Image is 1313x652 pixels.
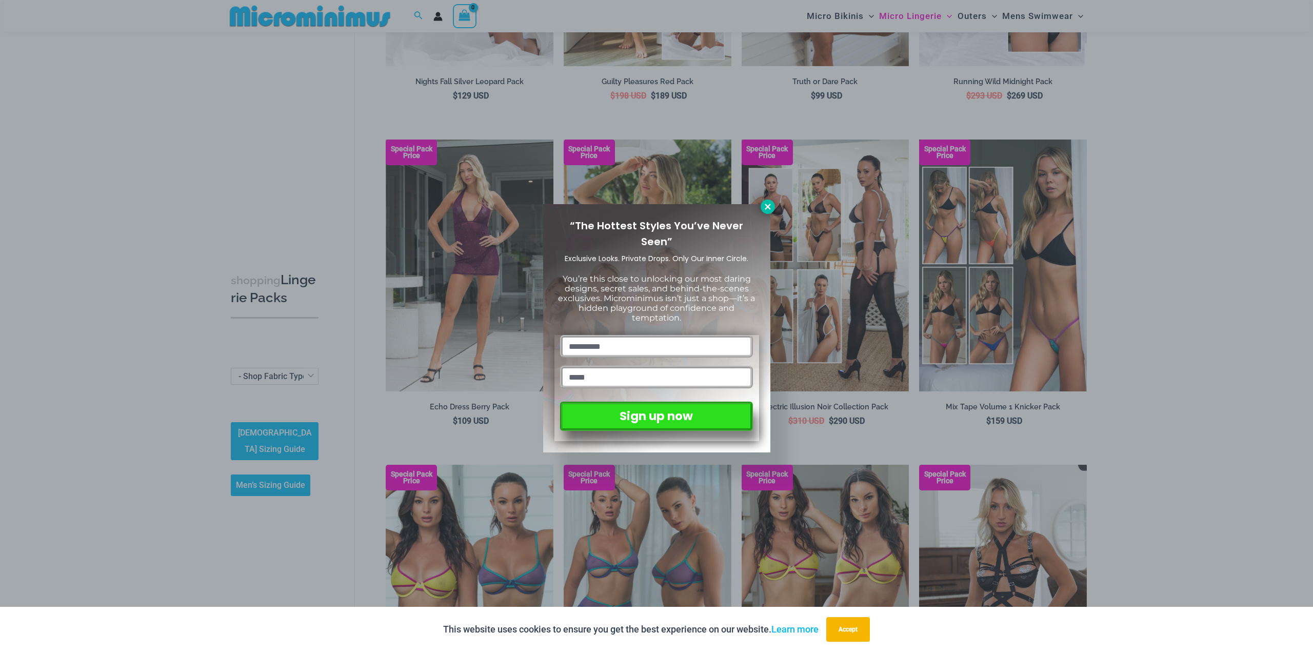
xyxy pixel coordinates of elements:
[560,402,752,431] button: Sign up now
[570,219,743,249] span: “The Hottest Styles You’ve Never Seen”
[558,274,755,323] span: You’re this close to unlocking our most daring designs, secret sales, and behind-the-scenes exclu...
[443,622,819,637] p: This website uses cookies to ensure you get the best experience on our website.
[826,617,870,642] button: Accept
[771,624,819,635] a: Learn more
[565,253,748,264] span: Exclusive Looks. Private Drops. Only Our Inner Circle.
[761,200,775,214] button: Close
